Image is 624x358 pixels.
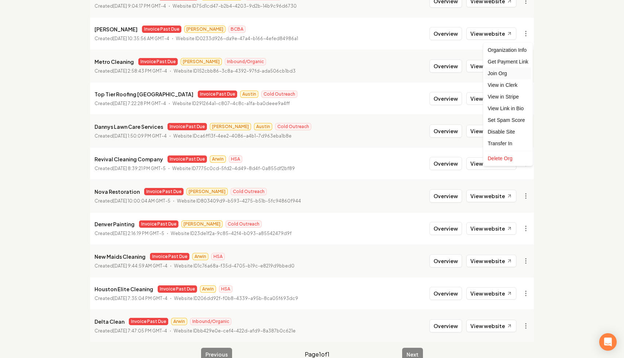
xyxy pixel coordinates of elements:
[485,68,531,79] div: Join Org
[485,56,531,68] div: Get Payment Link
[485,103,531,114] a: View Link in Bio
[485,126,531,138] div: Disable Site
[485,153,531,164] div: Delete Org
[485,44,531,56] div: Organization Info
[485,91,531,103] a: View in Stripe
[485,138,531,149] div: Transfer In
[485,79,531,91] a: View in Clerk
[485,114,531,126] div: Set Spam Score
